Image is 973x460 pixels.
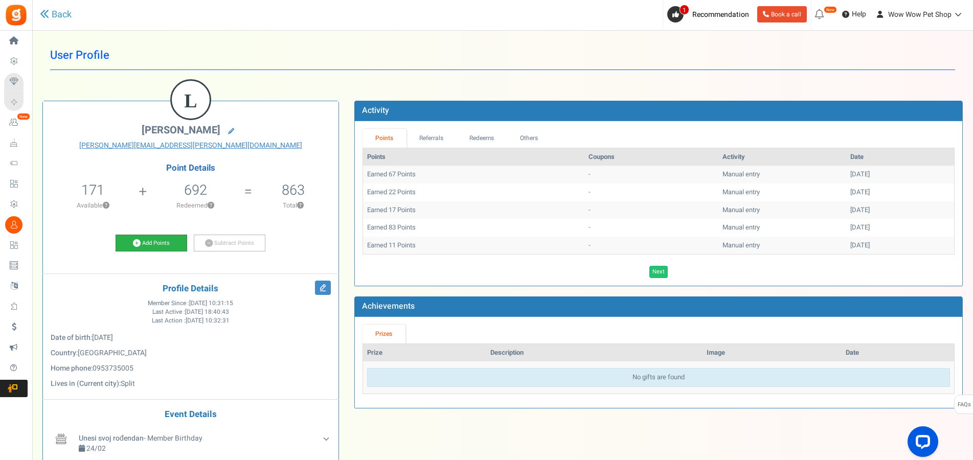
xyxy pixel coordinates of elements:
span: Last Active : [152,308,229,316]
th: Activity [718,148,846,166]
a: Redeems [456,129,507,148]
a: Help [838,6,870,22]
td: Earned 67 Points [363,166,584,183]
span: - Member Birthday [79,433,202,444]
b: Lives in (Current city) [51,378,119,389]
a: Next [649,266,668,278]
button: ? [208,202,214,209]
a: Points [363,129,406,148]
b: Achievements [362,300,415,312]
p: : [51,363,331,374]
h4: Profile Details [51,284,331,294]
td: - [584,237,718,255]
span: FAQs [957,395,971,415]
span: Manual entry [722,187,760,197]
p: Available [48,201,138,210]
button: ? [297,202,304,209]
b: Activity [362,104,389,117]
a: Book a call [757,6,807,22]
h4: Event Details [51,410,331,420]
span: Last Action : [152,316,230,325]
td: Earned 17 Points [363,201,584,219]
td: - [584,219,718,237]
i: Edit Profile [315,281,331,295]
b: Country [51,348,76,358]
b: Date of birth [51,332,90,343]
em: New [824,6,837,13]
span: Help [849,9,866,19]
span: Wow Wow Pet Shop [888,9,952,20]
span: [PERSON_NAME] [142,123,220,137]
p: Redeemed [148,201,243,210]
a: Referrals [406,129,457,148]
span: [DATE] 10:32:31 [186,316,230,325]
th: Points [363,148,584,166]
td: Earned 83 Points [363,219,584,237]
span: 0953735005 [93,363,133,374]
h1: User Profile [50,41,955,70]
a: Add Points [116,235,187,252]
th: Date [842,344,954,362]
b: Unesi svoj rođendan [79,433,144,444]
a: Prizes [363,325,405,343]
td: - [584,201,718,219]
span: Manual entry [722,222,760,232]
p: Total [253,201,333,210]
p: : [51,379,331,389]
a: [PERSON_NAME][EMAIL_ADDRESS][PERSON_NAME][DOMAIN_NAME] [51,141,331,151]
div: No gifts are found [367,368,950,387]
span: Manual entry [722,169,760,179]
span: [DATE] 10:31:15 [189,299,233,308]
td: Earned 22 Points [363,183,584,201]
span: Manual entry [722,240,760,250]
a: Subtract Points [194,235,265,252]
td: Earned 11 Points [363,237,584,255]
span: Member Since : [148,299,233,308]
span: Manual entry [722,205,760,215]
th: Description [486,344,703,362]
span: 171 [81,180,104,200]
span: [DATE] [92,332,113,343]
span: 24/02 [86,443,106,454]
div: [DATE] [850,188,950,197]
h5: 863 [282,182,305,198]
span: 1 [680,5,689,15]
figcaption: L [172,81,210,121]
h5: 692 [184,182,207,198]
img: Gratisfaction [5,4,28,27]
p: : [51,348,331,358]
td: - [584,183,718,201]
div: [DATE] [850,205,950,215]
span: [DATE] 18:40:43 [185,308,229,316]
em: New [17,113,30,120]
p: : [51,333,331,343]
h4: Point Details [43,164,338,173]
a: New [4,114,28,131]
span: Split [121,378,135,389]
th: Image [703,344,842,362]
div: [DATE] [850,241,950,250]
a: 1 Recommendation [667,6,753,22]
th: Prize [363,344,486,362]
th: Coupons [584,148,718,166]
a: Others [507,129,551,148]
div: [DATE] [850,223,950,233]
span: Recommendation [692,9,749,20]
th: Date [846,148,954,166]
td: - [584,166,718,183]
b: Home phone [51,363,91,374]
button: ? [103,202,109,209]
span: [GEOGRAPHIC_DATA] [78,348,147,358]
div: [DATE] [850,170,950,179]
